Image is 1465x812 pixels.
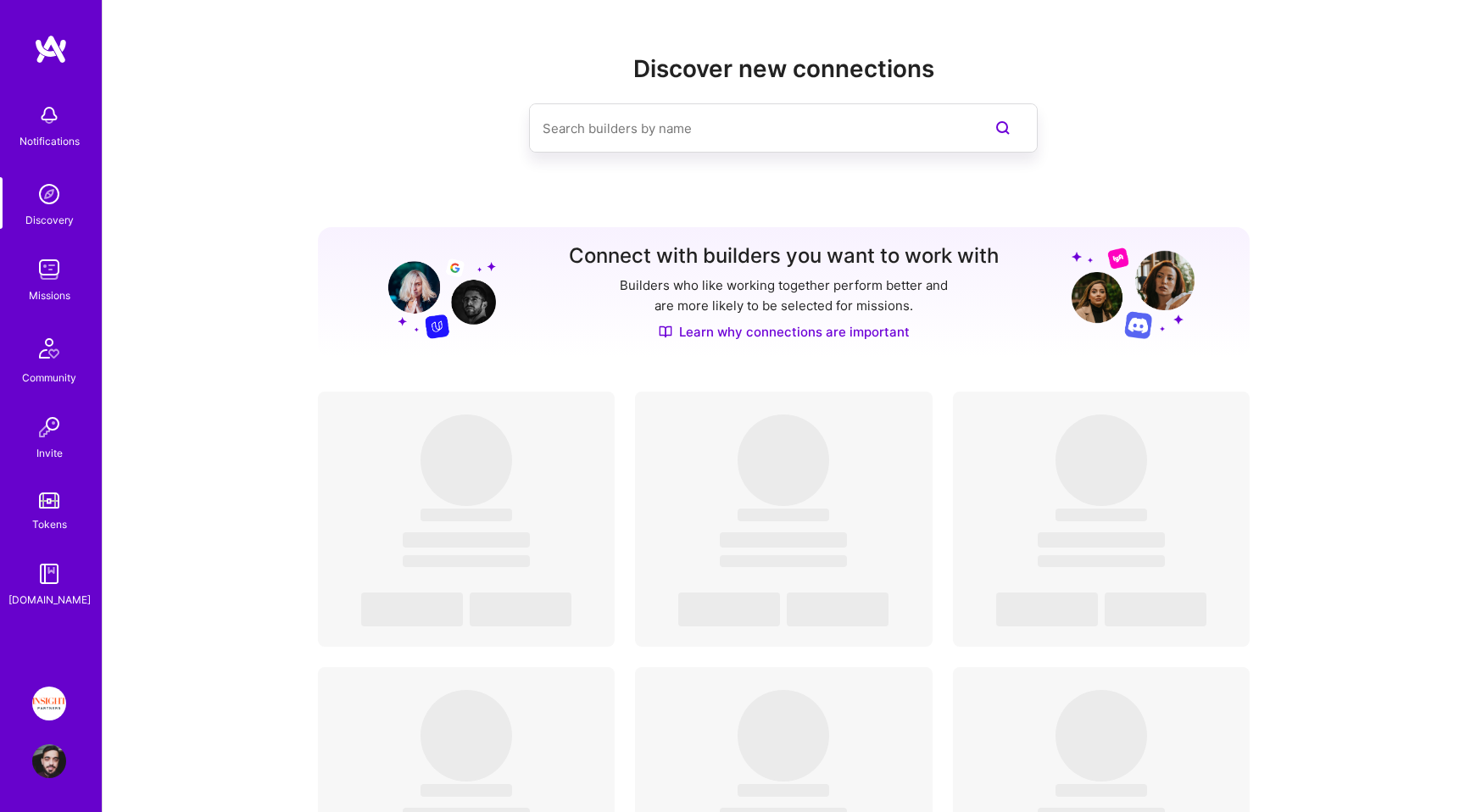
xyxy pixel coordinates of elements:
[543,107,956,150] input: Search builders by name
[32,744,66,778] img: User Avatar
[1105,592,1206,626] span: ‌
[32,410,66,444] img: Invite
[738,509,829,521] span: ‌
[19,132,80,150] div: Notifications
[421,414,512,506] span: ‌
[28,687,70,720] a: Insight Partners: Data & AI - Sourcing
[569,244,999,269] h3: Connect with builders you want to work with
[1056,414,1147,506] span: ‌
[29,328,70,369] img: Community
[28,744,70,778] a: User Avatar
[32,177,66,211] img: discovery
[32,687,66,720] img: Insight Partners: Data & AI - Sourcing
[361,592,463,626] span: ‌
[34,34,68,64] img: logo
[996,592,1098,626] span: ‌
[421,784,512,797] span: ‌
[8,591,91,609] div: [DOMAIN_NAME]
[32,98,66,132] img: bell
[373,246,496,339] img: Grow your network
[403,555,530,567] span: ‌
[36,444,63,462] div: Invite
[720,555,847,567] span: ‌
[993,118,1013,138] i: icon SearchPurple
[738,784,829,797] span: ‌
[25,211,74,229] div: Discovery
[421,690,512,781] span: ‌
[787,592,888,626] span: ‌
[678,592,780,626] span: ‌
[1038,532,1165,548] span: ‌
[1056,784,1147,797] span: ‌
[720,532,847,548] span: ‌
[421,509,512,521] span: ‌
[32,557,66,591] img: guide book
[22,369,76,387] div: Community
[32,253,66,286] img: teamwork
[738,690,829,781] span: ‌
[470,592,571,626] span: ‌
[29,286,70,304] div: Missions
[318,55,1251,83] h2: Discover new connections
[659,323,910,341] a: Learn why connections are important
[1038,555,1165,567] span: ‌
[1072,247,1195,339] img: Grow your network
[1056,690,1147,781] span: ‌
[659,325,672,339] img: Discover
[738,414,829,506] span: ‌
[1056,509,1147,521] span: ‌
[403,532,530,548] span: ‌
[39,492,59,509] img: tokens
[32,515,67,533] div: Tokens
[616,275,951,316] p: Builders who like working together perform better and are more likely to be selected for missions.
